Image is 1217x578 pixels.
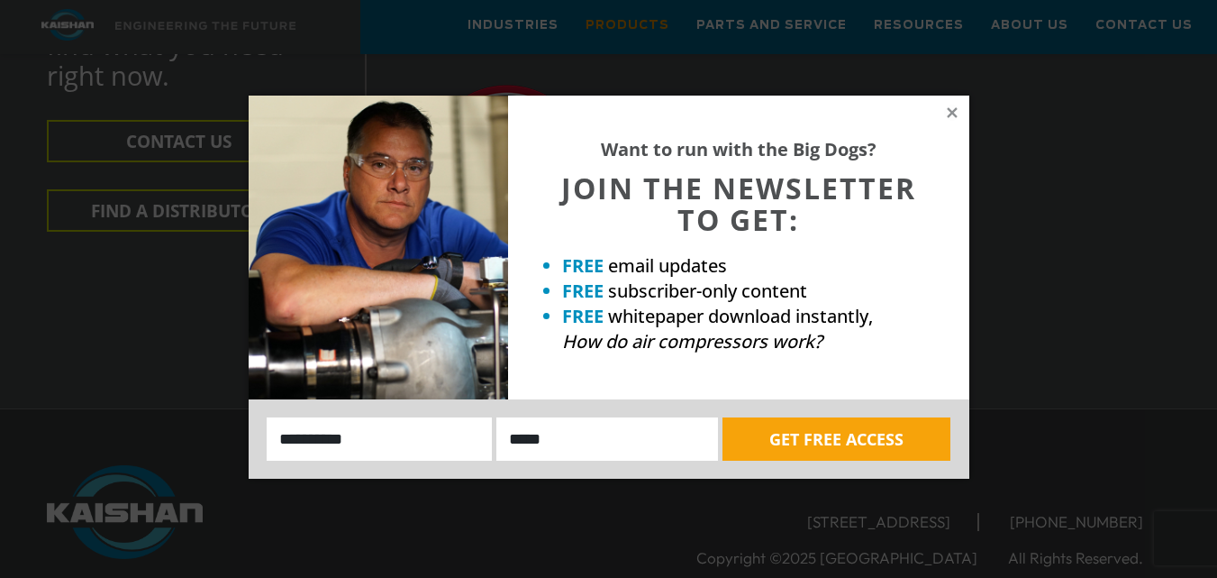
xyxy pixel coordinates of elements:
button: Close [944,105,960,121]
strong: Want to run with the Big Dogs? [601,137,876,161]
span: whitepaper download instantly, [608,304,873,328]
span: email updates [608,253,727,278]
em: How do air compressors work? [562,329,822,353]
span: JOIN THE NEWSLETTER TO GET: [561,169,916,239]
span: subscriber-only content [608,279,807,303]
input: Name: [267,417,493,461]
strong: FREE [562,253,604,278]
button: GET FREE ACCESS [722,417,950,461]
strong: FREE [562,304,604,328]
strong: FREE [562,279,604,303]
input: Email [496,417,718,461]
